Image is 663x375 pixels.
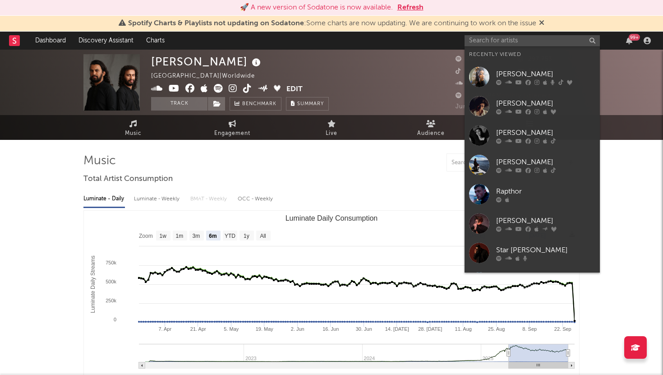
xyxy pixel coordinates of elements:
[29,32,72,50] a: Dashboard
[209,233,216,239] text: 6m
[83,191,125,207] div: Luminate - Daily
[225,233,235,239] text: YTD
[240,2,393,13] div: 🚀 A new version of Sodatone is now available.
[106,279,116,284] text: 500k
[242,99,276,110] span: Benchmark
[626,37,632,44] button: 99+
[465,121,600,150] a: [PERSON_NAME]
[230,97,281,111] a: Benchmark
[114,317,116,322] text: 0
[106,298,116,303] text: 250k
[285,214,378,222] text: Luminate Daily Consumption
[456,81,477,87] span: 452
[134,191,181,207] div: Luminate - Weekly
[282,115,381,140] a: Live
[496,98,595,109] div: [PERSON_NAME]
[465,268,600,297] a: [PERSON_NAME]
[488,326,505,332] text: 25. Aug
[465,209,600,238] a: [PERSON_NAME]
[183,115,282,140] a: Engagement
[539,20,544,27] span: Dismiss
[193,233,200,239] text: 3m
[397,2,424,13] button: Refresh
[496,186,595,197] div: Rapthor
[385,326,409,332] text: 14. [DATE]
[465,35,600,46] input: Search for artists
[297,102,324,106] span: Summary
[151,97,207,111] button: Track
[286,84,303,95] button: Edit
[455,326,472,332] text: 11. Aug
[522,326,537,332] text: 8. Sep
[629,34,640,41] div: 99 +
[140,32,171,50] a: Charts
[447,159,542,167] input: Search by song name or URL
[456,93,551,99] span: 5,019,586 Monthly Listeners
[72,32,140,50] a: Discovery Assistant
[469,49,595,60] div: Recently Viewed
[465,180,600,209] a: Rapthor
[496,69,595,79] div: [PERSON_NAME]
[158,326,171,332] text: 7. Apr
[456,104,508,110] span: Jump Score: 81.7
[256,326,274,332] text: 19. May
[83,115,183,140] a: Music
[160,233,167,239] text: 1w
[176,233,184,239] text: 1m
[151,71,265,82] div: [GEOGRAPHIC_DATA] | Worldwide
[260,233,266,239] text: All
[125,128,142,139] span: Music
[381,115,480,140] a: Audience
[465,238,600,268] a: Star [PERSON_NAME]
[139,233,153,239] text: Zoom
[151,54,263,69] div: [PERSON_NAME]
[128,20,536,27] span: : Some charts are now updating. We are continuing to work on the issue
[418,326,442,332] text: 28. [DATE]
[465,92,600,121] a: [PERSON_NAME]
[496,245,595,255] div: Star [PERSON_NAME]
[90,255,96,313] text: Luminate Daily Streams
[322,326,339,332] text: 16. Jun
[244,233,249,239] text: 1y
[238,191,274,207] div: OCC - Weekly
[456,56,490,62] span: 209,156
[326,128,337,139] span: Live
[356,326,372,332] text: 30. Jun
[83,174,173,185] span: Total Artist Consumption
[291,326,304,332] text: 2. Jun
[496,157,595,167] div: [PERSON_NAME]
[128,20,304,27] span: Spotify Charts & Playlists not updating on Sodatone
[465,62,600,92] a: [PERSON_NAME]
[106,260,116,265] text: 750k
[456,69,477,74] span: 283
[417,128,445,139] span: Audience
[224,326,239,332] text: 5. May
[214,128,250,139] span: Engagement
[496,127,595,138] div: [PERSON_NAME]
[286,97,329,111] button: Summary
[496,215,595,226] div: [PERSON_NAME]
[554,326,571,332] text: 22. Sep
[465,150,600,180] a: [PERSON_NAME]
[190,326,206,332] text: 21. Apr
